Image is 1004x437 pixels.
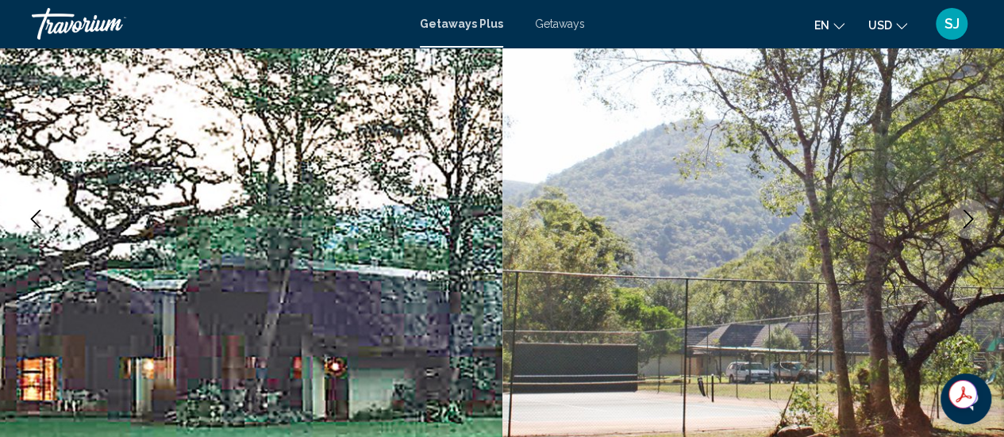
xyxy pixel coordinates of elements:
button: Change currency [868,13,907,36]
span: en [814,19,829,32]
iframe: Button to launch messaging window [941,374,991,424]
span: SJ [944,16,960,32]
a: Travorium [32,8,404,40]
span: USD [868,19,892,32]
a: Getaways [535,17,585,30]
button: Next image [948,199,988,239]
button: Previous image [16,199,56,239]
button: User Menu [931,7,972,40]
button: Change language [814,13,844,36]
a: Getaways Plus [420,17,503,30]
